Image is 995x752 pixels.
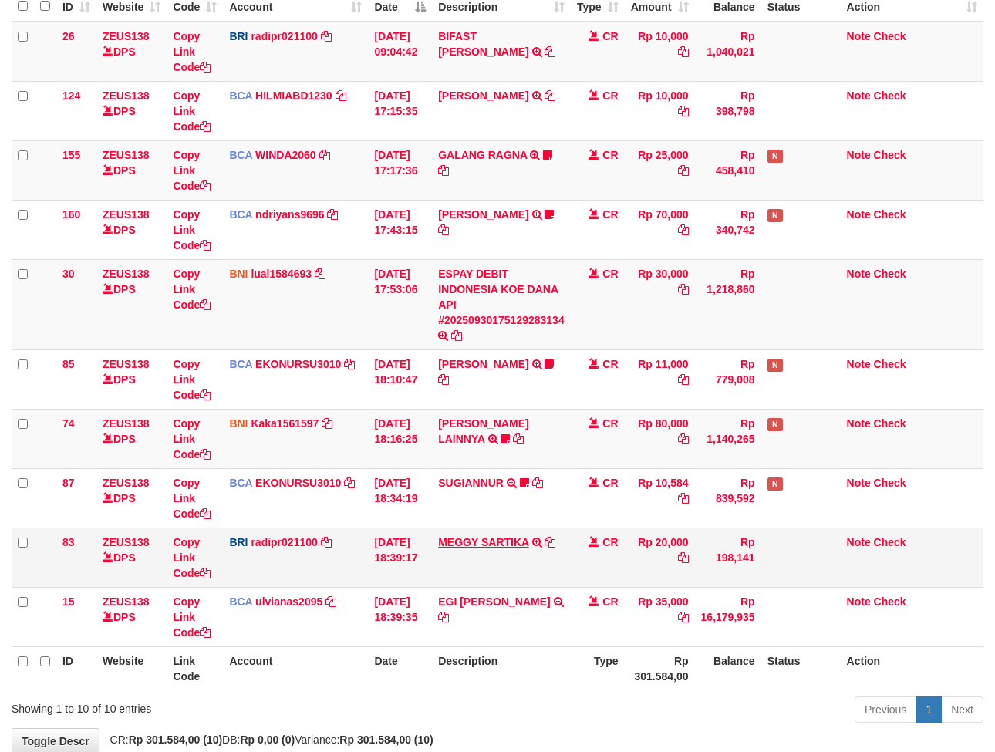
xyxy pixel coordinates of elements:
[625,468,695,528] td: Rp 10,584
[438,477,504,489] a: SUGIANNUR
[438,149,527,161] a: GALANG RAGNA
[438,536,528,548] a: MEGGY SARTIKA
[678,224,689,236] a: Copy Rp 70,000 to clipboard
[251,536,317,548] a: radipr021100
[695,409,761,468] td: Rp 1,140,265
[251,417,319,430] a: Kaka1561597
[602,268,618,280] span: CR
[847,536,871,548] a: Note
[438,373,449,386] a: Copy ISMAIL to clipboard
[96,646,167,690] th: Website
[62,477,75,489] span: 87
[62,149,80,161] span: 155
[874,30,906,42] a: Check
[56,646,96,690] th: ID
[62,89,80,102] span: 124
[321,536,332,548] a: Copy radipr021100 to clipboard
[96,468,167,528] td: DPS
[368,409,432,468] td: [DATE] 18:16:25
[103,417,150,430] a: ZEUS138
[229,268,248,280] span: BNI
[173,417,211,460] a: Copy Link Code
[602,149,618,161] span: CR
[678,46,689,58] a: Copy Rp 10,000 to clipboard
[916,696,942,723] a: 1
[438,224,449,236] a: Copy HERU SANTOSO to clipboard
[602,477,618,489] span: CR
[625,587,695,646] td: Rp 35,000
[847,208,871,221] a: Note
[368,259,432,349] td: [DATE] 17:53:06
[368,587,432,646] td: [DATE] 18:39:35
[96,587,167,646] td: DPS
[173,208,211,251] a: Copy Link Code
[767,150,783,163] span: Has Note
[103,477,150,489] a: ZEUS138
[438,208,528,221] a: [PERSON_NAME]
[847,595,871,608] a: Note
[173,358,211,401] a: Copy Link Code
[602,536,618,548] span: CR
[103,89,150,102] a: ZEUS138
[12,695,403,717] div: Showing 1 to 10 of 10 entries
[625,409,695,468] td: Rp 80,000
[532,477,543,489] a: Copy SUGIANNUR to clipboard
[625,646,695,690] th: Rp 301.584,00
[368,200,432,259] td: [DATE] 17:43:15
[315,268,325,280] a: Copy lual1584693 to clipboard
[96,200,167,259] td: DPS
[678,551,689,564] a: Copy Rp 20,000 to clipboard
[678,433,689,445] a: Copy Rp 80,000 to clipboard
[251,268,312,280] a: lual1584693
[695,528,761,587] td: Rp 198,141
[767,477,783,491] span: Has Note
[96,22,167,82] td: DPS
[438,611,449,623] a: Copy EGI ILHAM PRIBADI to clipboard
[438,89,528,102] a: [PERSON_NAME]
[678,164,689,177] a: Copy Rp 25,000 to clipboard
[322,417,332,430] a: Copy Kaka1561597 to clipboard
[847,89,871,102] a: Note
[874,595,906,608] a: Check
[321,30,332,42] a: Copy radipr021100 to clipboard
[173,30,211,73] a: Copy Link Code
[62,30,75,42] span: 26
[255,595,322,608] a: ulvianas2095
[229,417,248,430] span: BNI
[602,208,618,221] span: CR
[368,22,432,82] td: [DATE] 09:04:42
[761,646,841,690] th: Status
[327,208,338,221] a: Copy ndriyans9696 to clipboard
[103,595,150,608] a: ZEUS138
[229,208,252,221] span: BCA
[96,349,167,409] td: DPS
[319,149,330,161] a: Copy WINDA2060 to clipboard
[451,329,462,342] a: Copy ESPAY DEBIT INDONESIA KOE DANA API #20250930175129283134 to clipboard
[62,595,75,608] span: 15
[432,646,571,690] th: Description
[62,268,75,280] span: 30
[255,149,316,161] a: WINDA2060
[344,358,355,370] a: Copy EKONURSU3010 to clipboard
[339,733,433,746] strong: Rp 301.584,00 (10)
[695,22,761,82] td: Rp 1,040,021
[173,268,211,311] a: Copy Link Code
[173,595,211,639] a: Copy Link Code
[255,358,341,370] a: EKONURSU3010
[678,611,689,623] a: Copy Rp 35,000 to clipboard
[251,30,317,42] a: radipr021100
[678,373,689,386] a: Copy Rp 11,000 to clipboard
[602,30,618,42] span: CR
[438,30,528,58] a: BIFAST [PERSON_NAME]
[847,477,871,489] a: Note
[438,417,528,445] a: [PERSON_NAME] LAINNYA
[368,646,432,690] th: Date
[103,268,150,280] a: ZEUS138
[103,30,150,42] a: ZEUS138
[103,149,150,161] a: ZEUS138
[602,417,618,430] span: CR
[545,46,555,58] a: Copy BIFAST ERIKA S PAUN to clipboard
[874,149,906,161] a: Check
[841,646,983,690] th: Action
[103,733,433,746] span: CR: DB: Variance:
